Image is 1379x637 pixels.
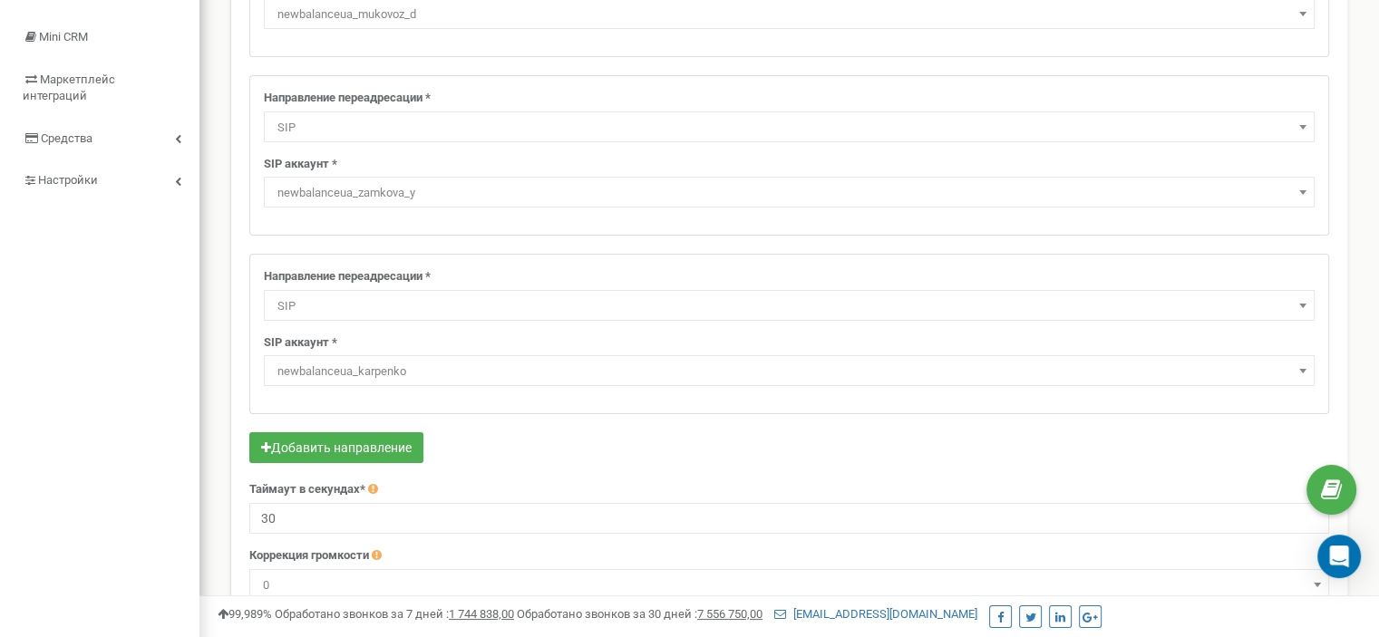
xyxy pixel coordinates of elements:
[218,607,272,621] span: 99,989%
[249,481,365,498] label: Таймаут в секундах*
[264,177,1315,208] span: newbalanceua_zamkova_y
[264,90,431,107] label: Направление переадресации *
[449,607,514,621] u: 1 744 838,00
[23,72,115,103] span: Маркетплейс интеграций
[38,173,98,187] span: Настройки
[1317,535,1361,578] div: Open Intercom Messenger
[774,607,977,621] a: [EMAIL_ADDRESS][DOMAIN_NAME]
[264,355,1315,386] span: newbalanceua_karpenko
[270,180,1308,206] span: newbalanceua_zamkova_y
[264,334,337,352] label: SIP аккаунт *
[270,2,1308,27] span: newbalanceua_mukovoz_d
[256,573,1323,598] span: 0
[264,111,1315,142] span: SIP
[249,569,1329,600] span: 0
[697,607,762,621] u: 7 556 750,00
[39,30,88,43] span: Mini CRM
[41,131,92,145] span: Средства
[264,156,337,173] label: SIP аккаунт *
[264,290,1315,321] span: SIP
[264,268,431,285] label: Направление переадресации *
[249,432,423,463] button: Добавить направление
[270,294,1308,319] span: SIP
[270,115,1308,140] span: SIP
[270,359,1308,384] span: newbalanceua_karpenko
[275,607,514,621] span: Обработано звонков за 7 дней :
[517,607,762,621] span: Обработано звонков за 30 дней :
[249,547,369,565] label: Коррекция громкости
